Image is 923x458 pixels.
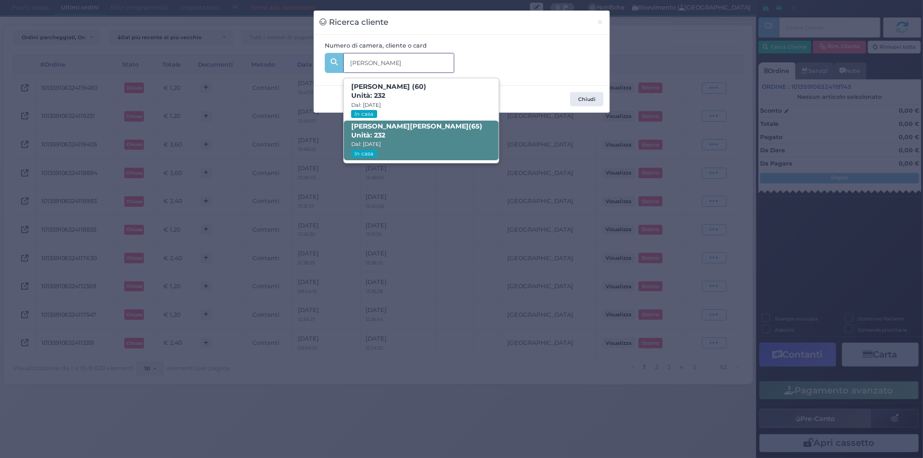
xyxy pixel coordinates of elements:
[351,110,377,118] small: In casa
[343,53,454,73] input: Es. 'Mario Rossi', '220' o '108123234234'
[597,16,604,28] span: ×
[410,122,469,130] strong: [PERSON_NAME]
[570,92,604,107] button: Chiudi
[351,141,381,148] small: Dal: [DATE]
[351,122,482,139] b: [PERSON_NAME] (65)
[319,16,389,29] h3: Ricerca cliente
[351,91,385,100] span: Unità: 232
[351,102,381,108] small: Dal: [DATE]
[351,131,385,140] span: Unità: 232
[351,150,377,158] small: In casa
[351,83,426,99] b: [PERSON_NAME] (60)
[591,11,609,34] button: Chiudi
[325,41,427,50] label: Numero di camera, cliente o card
